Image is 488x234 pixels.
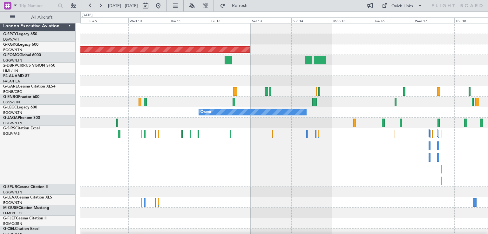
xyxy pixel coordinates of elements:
a: EGGW/LTN [3,121,22,126]
div: Wed 17 [414,17,454,23]
a: G-KGKGLegacy 600 [3,43,38,47]
a: 2-DBRVCIRRUS VISION SF50 [3,64,55,68]
a: G-ENRGPraetor 600 [3,95,39,99]
span: G-KGKG [3,43,18,47]
span: G-LEAX [3,196,17,199]
a: G-JAGAPhenom 300 [3,116,40,120]
a: EGSS/STN [3,100,20,105]
span: G-GARE [3,85,18,88]
a: EGGW/LTN [3,58,22,63]
input: Trip Number [19,1,56,10]
a: P4-AUAMD-87 [3,74,30,78]
span: G-ENRG [3,95,18,99]
a: G-FOMOGlobal 6000 [3,53,41,57]
div: Quick Links [391,3,413,10]
a: LFMD/CEQ [3,211,22,216]
a: G-LEAXCessna Citation XLS [3,196,52,199]
span: M-OUSE [3,206,18,210]
a: FALA/HLA [3,79,20,84]
span: G-FOMO [3,53,19,57]
span: G-LEGC [3,106,17,109]
a: G-CIELCitation Excel [3,227,39,231]
div: Owner [200,107,211,117]
div: Wed 10 [128,17,169,23]
a: EGGW/LTN [3,190,22,195]
span: G-JAGA [3,116,18,120]
div: Fri 12 [210,17,251,23]
a: EGGW/LTN [3,110,22,115]
span: P4-AUA [3,74,17,78]
a: EGLF/FAB [3,131,20,136]
a: G-SPCYLegacy 650 [3,32,37,36]
div: Tue 9 [88,17,128,23]
div: Mon 15 [332,17,373,23]
a: G-LEGCLegacy 600 [3,106,37,109]
span: Refresh [227,3,253,8]
span: G-SPUR [3,185,17,189]
a: EGNR/CEG [3,89,22,94]
span: G-SPCY [3,32,17,36]
span: All Aircraft [17,15,67,20]
a: EGGW/LTN [3,200,22,205]
a: M-OUSECitation Mustang [3,206,49,210]
button: Quick Links [379,1,426,11]
button: All Aircraft [7,12,69,23]
a: LGAV/ATH [3,37,20,42]
div: [DATE] [82,13,92,18]
button: Refresh [217,1,255,11]
span: G-CIEL [3,227,15,231]
span: 2-DBRV [3,64,17,68]
a: G-SIRSCitation Excel [3,127,40,130]
a: G-SPURCessna Citation II [3,185,48,189]
span: [DATE] - [DATE] [108,3,138,9]
div: Sat 13 [251,17,291,23]
span: G-FJET [3,217,16,220]
div: Tue 16 [373,17,414,23]
div: Thu 11 [169,17,210,23]
span: G-SIRS [3,127,15,130]
a: EGGW/LTN [3,48,22,52]
a: LIML/LIN [3,68,18,73]
div: Sun 14 [291,17,332,23]
a: EGMC/SEN [3,221,22,226]
a: G-FJETCessna Citation II [3,217,46,220]
a: G-GARECessna Citation XLS+ [3,85,56,88]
